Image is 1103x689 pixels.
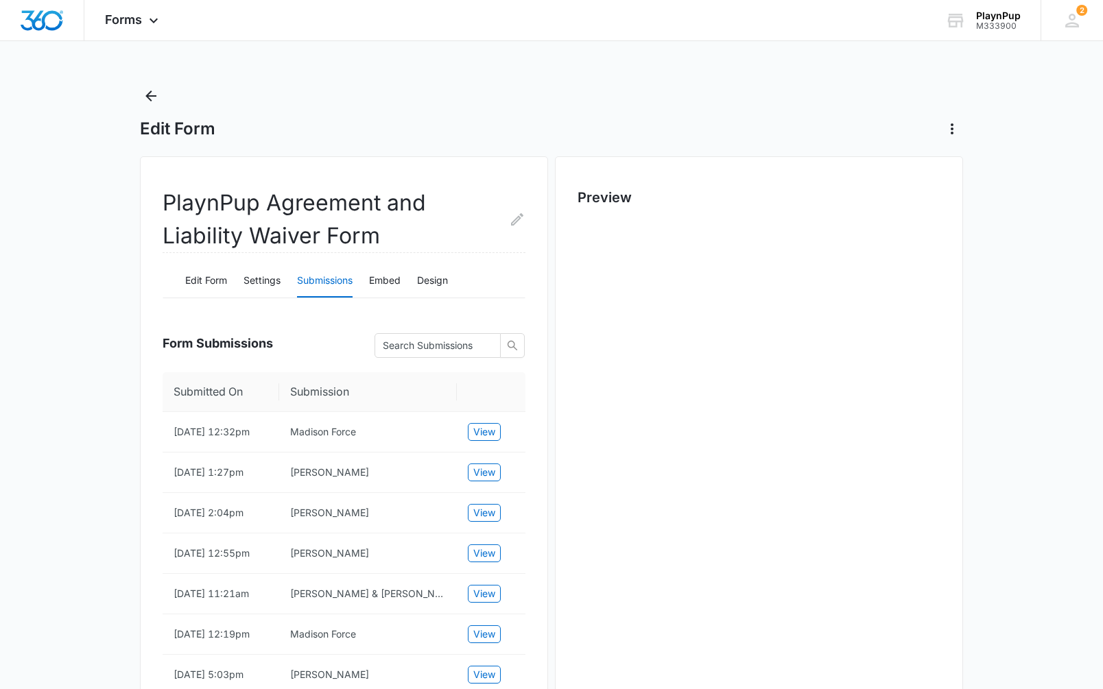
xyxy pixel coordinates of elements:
th: Submitted On [163,372,279,412]
span: View [473,586,495,601]
button: Actions [941,118,963,140]
span: View [473,424,495,439]
span: Form Submissions [163,334,273,352]
span: 2 [1076,5,1087,16]
button: Design [417,265,448,298]
span: View [473,505,495,520]
td: Abby & Michael Kaminsky [279,574,457,614]
th: Submission [279,372,457,412]
button: Submissions [297,265,353,298]
td: Madison Force [279,614,457,655]
button: Settings [244,265,281,298]
h2: PlaynPup Agreement and Liability Waiver Form [163,186,525,253]
button: Edit Form Name [509,186,525,252]
span: View [473,465,495,480]
div: account name [976,10,1021,21]
span: Forms [105,12,142,27]
td: [DATE] 11:21am [163,574,279,614]
div: notifications count [1076,5,1087,16]
span: search [501,340,524,351]
div: account id [976,21,1021,31]
button: View [468,666,501,684]
span: Submitted On [174,383,258,400]
button: search [500,333,525,358]
button: View [468,504,501,522]
button: Embed [369,265,401,298]
span: View [473,546,495,561]
span: View [473,667,495,682]
button: View [468,544,501,562]
td: Robin Muldoon [279,452,457,493]
button: View [468,585,501,603]
button: View [468,423,501,441]
td: [DATE] 12:55pm [163,533,279,574]
button: Back [140,85,162,107]
span: View [473,627,495,642]
button: View [468,625,501,643]
h1: Edit Form [140,119,215,139]
button: View [468,463,501,481]
td: Caroline Wells [279,493,457,533]
td: Ashley Rutledge [279,533,457,574]
td: [DATE] 12:32pm [163,412,279,452]
td: [DATE] 12:19pm [163,614,279,655]
button: Edit Form [185,265,227,298]
input: Search Submissions [383,338,482,353]
td: [DATE] 1:27pm [163,452,279,493]
h2: Preview [578,187,940,208]
td: [DATE] 2:04pm [163,493,279,533]
td: Madison Force [279,412,457,452]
